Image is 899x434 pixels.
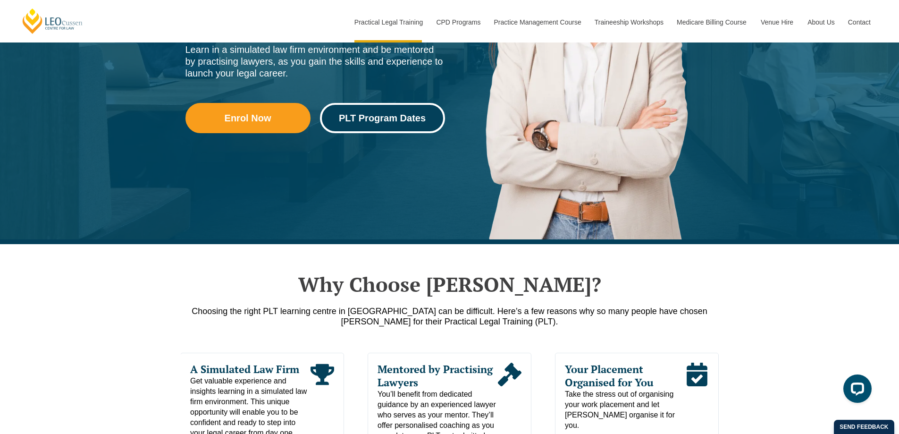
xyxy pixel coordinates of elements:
[836,371,875,410] iframe: LiveChat chat widget
[225,113,271,123] span: Enrol Now
[588,2,670,43] a: Traineeship Workshops
[800,2,841,43] a: About Us
[347,2,429,43] a: Practical Legal Training
[190,363,311,376] span: A Simulated Law Firm
[670,2,754,43] a: Medicare Billing Course
[181,306,719,327] p: Choosing the right PLT learning centre in [GEOGRAPHIC_DATA] can be difficult. Here’s a few reason...
[21,8,84,34] a: [PERSON_NAME] Centre for Law
[841,2,878,43] a: Contact
[320,103,445,133] a: PLT Program Dates
[565,363,685,389] span: Your Placement Organised for You
[181,272,719,296] h2: Why Choose [PERSON_NAME]?
[378,363,498,389] span: Mentored by Practising Lawyers
[185,103,311,133] a: Enrol Now
[754,2,800,43] a: Venue Hire
[429,2,487,43] a: CPD Programs
[185,44,445,79] div: Learn in a simulated law firm environment and be mentored by practising lawyers, as you gain the ...
[339,113,426,123] span: PLT Program Dates
[487,2,588,43] a: Practice Management Course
